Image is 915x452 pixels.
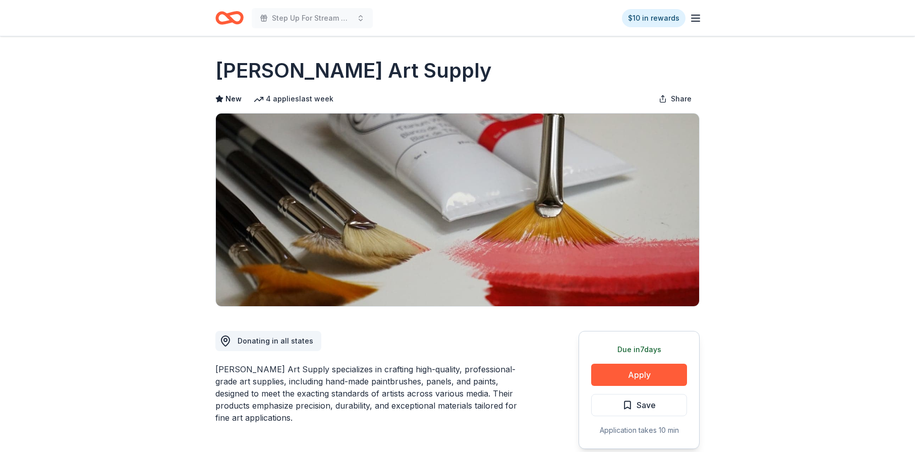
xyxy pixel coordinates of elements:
div: 4 applies last week [254,93,333,105]
span: Donating in all states [238,336,313,345]
a: $10 in rewards [622,9,685,27]
img: Image for Trekell Art Supply [216,114,699,306]
span: New [225,93,242,105]
button: Step Up For Stream Gift Basket Raffle [252,8,373,28]
button: Apply [591,364,687,386]
h1: [PERSON_NAME] Art Supply [215,56,492,85]
button: Save [591,394,687,416]
div: Application takes 10 min [591,424,687,436]
div: [PERSON_NAME] Art Supply specializes in crafting high-quality, professional-grade art supplies, i... [215,363,530,424]
a: Home [215,6,244,30]
span: Share [671,93,692,105]
div: Due in 7 days [591,344,687,356]
button: Share [651,89,700,109]
span: Save [637,399,656,412]
span: Step Up For Stream Gift Basket Raffle [272,12,353,24]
